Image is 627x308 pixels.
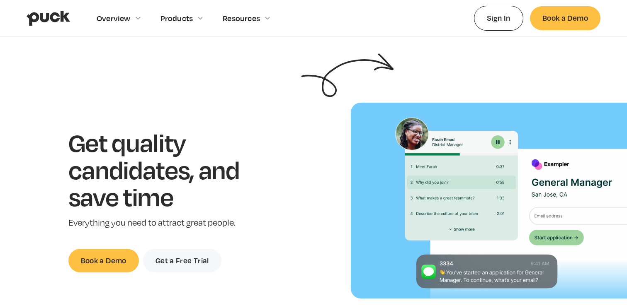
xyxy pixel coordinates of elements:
[530,6,600,30] a: Book a Demo
[97,14,131,23] div: Overview
[223,14,260,23] div: Resources
[68,217,265,229] p: Everything you need to attract great people.
[68,249,139,272] a: Book a Demo
[68,129,265,210] h1: Get quality candidates, and save time
[474,6,523,30] a: Sign In
[143,249,221,272] a: Get a Free Trial
[160,14,193,23] div: Products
